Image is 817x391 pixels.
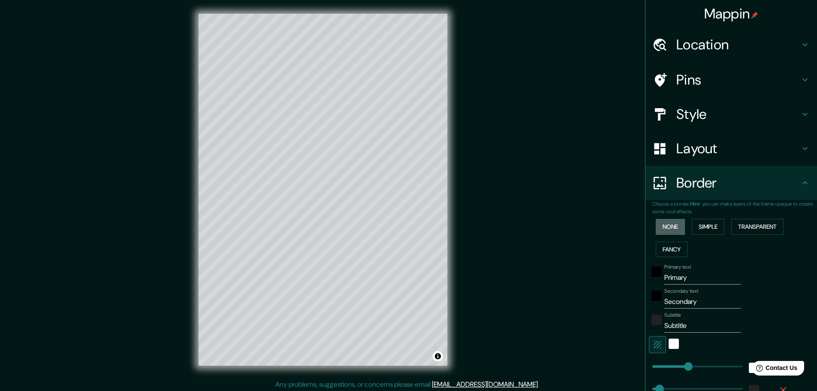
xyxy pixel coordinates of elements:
div: Pins [645,63,817,97]
h4: Location [676,36,800,53]
div: Layout [645,131,817,166]
h4: Pins [676,71,800,88]
label: Primary text [664,264,691,271]
h4: Mappin [704,5,759,22]
button: color-222222 [651,315,662,325]
button: white [669,339,679,349]
button: None [656,219,685,235]
div: . [539,379,540,390]
img: pin-icon.png [751,12,758,18]
p: Choose a border. : you can make layers of the frame opaque to create some cool effects. [652,200,817,215]
button: black [651,291,662,301]
h4: Layout [676,140,800,157]
button: Simple [692,219,724,235]
iframe: Help widget launcher [741,358,808,382]
button: Transparent [731,219,784,235]
div: . [540,379,542,390]
div: Border [645,166,817,200]
button: Fancy [656,242,687,258]
button: black [651,267,662,277]
a: [EMAIL_ADDRESS][DOMAIN_NAME] [432,380,538,389]
button: Toggle attribution [433,351,443,361]
div: Location [645,27,817,62]
b: Hint [690,200,700,207]
div: Style [645,97,817,131]
h4: Border [676,174,800,191]
p: Any problems, suggestions, or concerns please email . [275,379,539,390]
label: Subtitle [664,312,681,319]
h4: Style [676,106,800,123]
label: Secondary text [664,288,699,295]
